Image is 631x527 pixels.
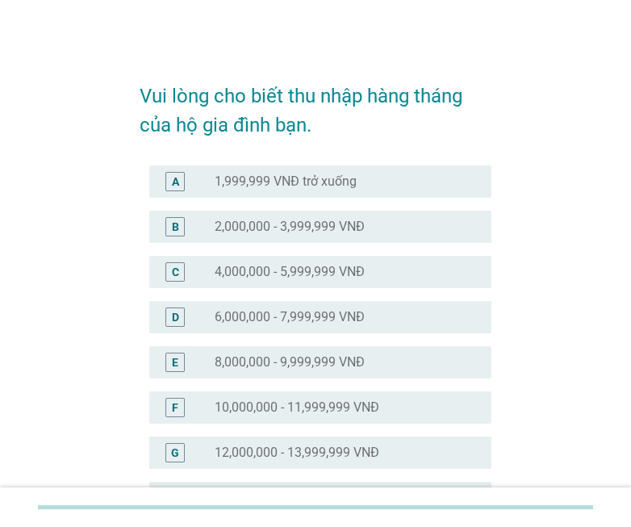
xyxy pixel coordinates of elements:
[215,264,365,280] label: 4,000,000 - 5,999,999 VNĐ
[215,399,379,416] label: 10,000,000 - 11,999,999 VNĐ
[215,354,365,370] label: 8,000,000 - 9,999,999 VNĐ
[215,219,365,235] label: 2,000,000 - 3,999,999 VNĐ
[215,174,357,190] label: 1,999,999 VNĐ trở xuống
[172,173,179,190] div: A
[172,353,178,370] div: E
[172,308,179,325] div: D
[215,445,379,461] label: 12,000,000 - 13,999,999 VNĐ
[172,263,179,280] div: C
[172,218,179,235] div: B
[171,444,179,461] div: G
[215,309,365,325] label: 6,000,000 - 7,999,999 VNĐ
[140,65,491,140] h2: Vui lòng cho biết thu nhập hàng tháng của hộ gia đình bạn.
[172,399,178,416] div: F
